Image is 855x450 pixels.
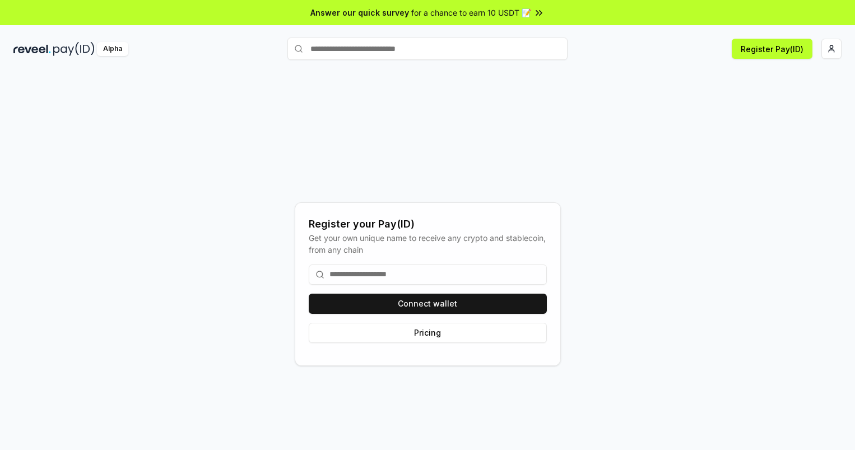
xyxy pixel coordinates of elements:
div: Get your own unique name to receive any crypto and stablecoin, from any chain [309,232,547,256]
div: Register your Pay(ID) [309,216,547,232]
img: reveel_dark [13,42,51,56]
div: Alpha [97,42,128,56]
button: Connect wallet [309,294,547,314]
span: for a chance to earn 10 USDT 📝 [411,7,531,18]
span: Answer our quick survey [310,7,409,18]
button: Register Pay(ID) [732,39,812,59]
img: pay_id [53,42,95,56]
button: Pricing [309,323,547,343]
